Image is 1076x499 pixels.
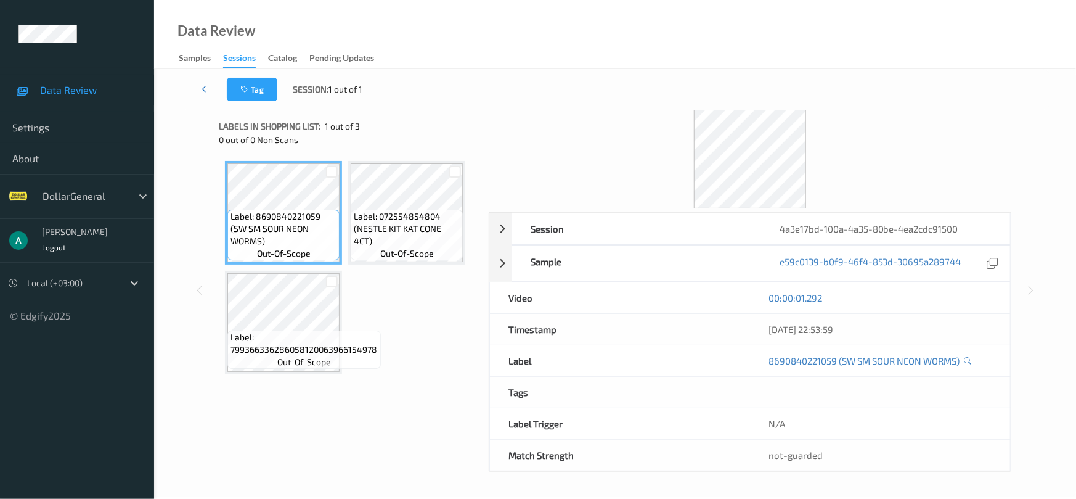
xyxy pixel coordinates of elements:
div: 0 out of 0 Non Scans [219,134,480,146]
span: Label: 8690840221059 (SW SM SOUR NEON WORMS) [230,210,336,247]
a: Samples [179,50,223,67]
span: out-of-scope [257,247,311,260]
a: 00:00:01.292 [768,292,822,304]
span: out-of-scope [380,247,434,260]
span: Label: 072554854804 (NESTLE KIT KAT CONE 4CT) [354,210,460,247]
span: Session: [293,83,328,96]
div: Timestamp [490,314,750,345]
div: Sample [512,246,761,281]
a: Pending Updates [309,50,386,67]
span: 1 out of 3 [325,120,360,133]
div: N/A [750,408,1010,439]
div: Tags [490,377,750,408]
div: Label [490,345,750,376]
div: 4a3e17bd-100a-4a35-80be-4ea2cdc91500 [761,213,1010,244]
a: e59c0139-b0f9-46f4-853d-30695a289744 [780,255,961,272]
div: not-guarded [768,449,992,461]
div: Data Review [177,25,255,37]
div: Session4a3e17bd-100a-4a35-80be-4ea2cdc91500 [489,213,1011,245]
a: 8690840221059 (SW SM SOUR NEON WORMS) [768,355,960,367]
span: out-of-scope [277,356,331,368]
div: Pending Updates [309,52,374,67]
a: Catalog [268,50,309,67]
div: Catalog [268,52,297,67]
div: Sessions [223,52,256,68]
div: [DATE] 22:53:59 [768,323,992,336]
div: Session [512,213,761,244]
span: Label: 799366336286058120063966154978 [230,331,377,356]
a: Sessions [223,50,268,68]
span: 1 out of 1 [328,83,362,96]
div: Video [490,282,750,313]
span: Labels in shopping list: [219,120,320,133]
div: Label Trigger [490,408,750,439]
button: Tag [227,78,277,101]
div: Samplee59c0139-b0f9-46f4-853d-30695a289744 [489,245,1011,282]
div: Samples [179,52,211,67]
div: Match Strength [490,440,750,471]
